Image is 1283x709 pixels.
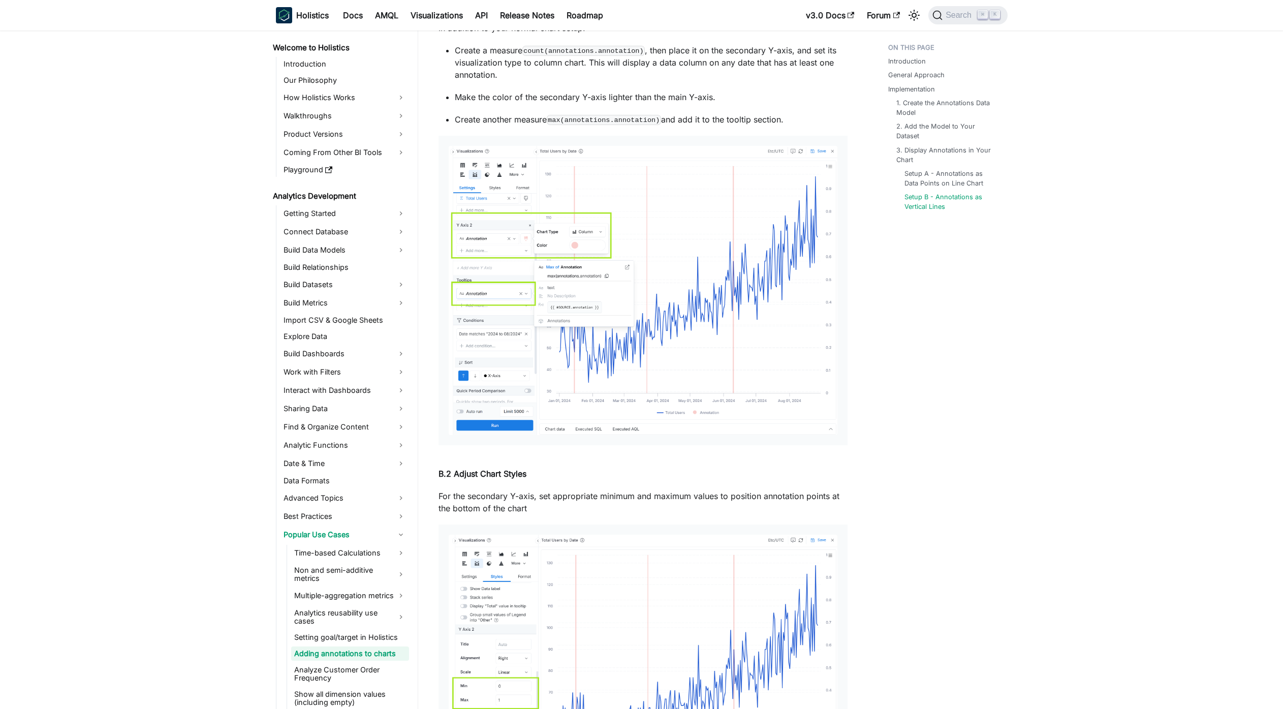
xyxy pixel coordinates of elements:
img: Holistics [276,7,292,23]
a: Build Dashboards [280,346,409,362]
a: Connect Database [280,224,409,240]
a: 3. Display Annotations in Your Chart [896,145,997,165]
a: Roadmap [560,7,609,23]
a: Work with Filters [280,364,409,380]
a: Forum [861,7,906,23]
p: For the secondary Y-axis, set appropriate minimum and maximum values to position annotation point... [439,490,848,514]
a: Time-based Calculations [291,545,409,561]
kbd: ⌘ [978,10,988,19]
a: Implementation [888,84,935,94]
a: Our Philosophy [280,73,409,87]
a: Build Datasets [280,276,409,293]
span: Search [943,11,978,20]
a: Setting goal/target in Holistics [291,630,409,644]
a: Getting Started [280,205,409,222]
a: Product Versions [280,126,409,142]
a: Build Metrics [280,295,409,311]
a: Date & Time [280,455,409,472]
a: Build Relationships [280,260,409,274]
a: AMQL [369,7,404,23]
a: Data Formats [280,474,409,488]
a: Docs [337,7,369,23]
p: Make the color of the secondary Y-axis lighter than the main Y-axis. [455,91,848,103]
a: Coming From Other BI Tools [280,144,409,161]
a: Walkthroughs [280,108,409,124]
a: Interact with Dashboards [280,382,409,398]
a: API [469,7,494,23]
a: Advanced Topics [280,490,409,506]
a: 1. Create the Annotations Data Model [896,98,997,117]
a: Analytics reusability use cases [291,606,409,628]
a: Non and semi-additive metrics [291,563,409,585]
a: Popular Use Cases [280,527,409,543]
a: Setup B - Annotations as Vertical Lines [904,192,993,211]
a: Welcome to Holistics [270,41,409,55]
p: Create another measure and add it to the tooltip section. [455,113,848,126]
a: Find & Organize Content [280,419,409,435]
a: Playground [280,163,409,177]
img: docs-annotation-viz-setup-b1 [449,146,837,435]
a: General Approach [888,70,945,80]
a: Analytics Development [270,189,409,203]
a: Best Practices [280,508,409,525]
a: v3.0 Docs [800,7,861,23]
a: Analyze Customer Order Frequency [291,663,409,685]
nav: Docs sidebar [266,30,418,709]
a: Import CSV & Google Sheets [280,313,409,327]
p: Create a measure , then place it on the secondary Y-axis, and set its visualization type to colum... [455,44,848,81]
a: Release Notes [494,7,560,23]
a: How Holistics Works [280,89,409,106]
a: Multiple-aggregation metrics [291,588,409,604]
a: Setup A - Annotations as Data Points on Line Chart [904,169,993,188]
strong: B.2 Adjust Chart Styles [439,469,526,479]
a: Introduction [888,56,926,66]
button: Switch between dark and light mode (currently light mode) [906,7,922,23]
a: 2. Add the Model to Your Dataset [896,121,997,141]
a: HolisticsHolistics [276,7,329,23]
button: Search (Command+K) [928,6,1007,24]
a: Visualizations [404,7,469,23]
a: Sharing Data [280,400,409,417]
code: max(annotations.annotation) [547,115,661,125]
b: Holistics [296,9,329,21]
kbd: K [990,10,1000,19]
a: Explore Data [280,329,409,344]
a: Analytic Functions [280,437,409,453]
a: Introduction [280,57,409,71]
code: count(annotations.annotation) [522,46,645,56]
a: Build Data Models [280,242,409,258]
a: Adding annotations to charts [291,646,409,661]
